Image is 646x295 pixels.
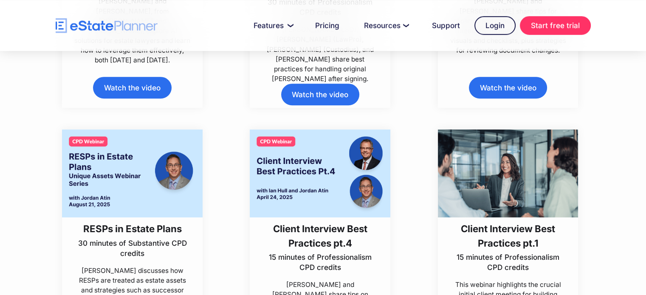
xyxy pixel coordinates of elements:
a: Login [474,16,516,35]
a: Resources [354,17,418,34]
p: 15 minutes of Professionalism CPD credits [449,252,567,273]
p: [PERSON_NAME] (LSO), [PERSON_NAME] (LawPro), [PERSON_NAME] (Custodius), and [PERSON_NAME] share b... [262,25,379,84]
a: Features [243,17,301,34]
a: Start free trial [520,16,591,35]
p: 30 minutes of Substantive CPD credits [74,238,191,258]
a: Support [422,17,470,34]
p: 15 minutes of Professionalism CPD credits [262,252,379,273]
a: home [56,18,158,33]
a: Pricing [305,17,350,34]
h3: Client Interview Best Practices pt.1 [449,222,567,250]
h3: Client Interview Best Practices pt.4 [262,222,379,250]
a: Watch the video [93,77,171,98]
h3: RESPs in Estate Plans [74,222,191,236]
a: Watch the video [281,84,359,105]
a: Watch the video [469,77,547,98]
